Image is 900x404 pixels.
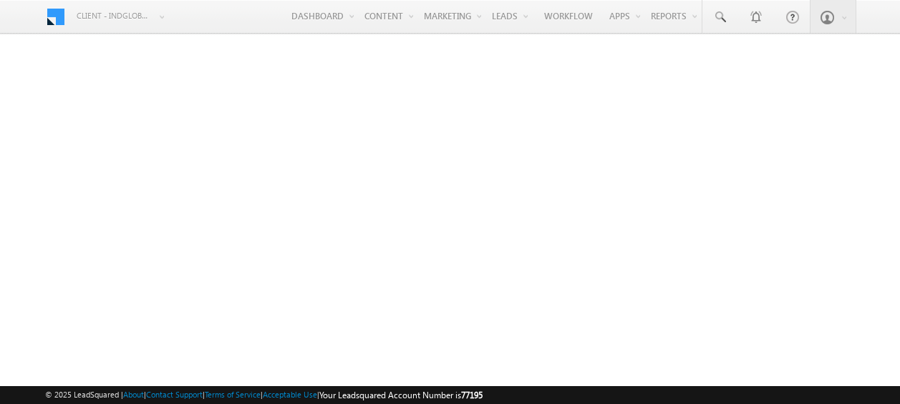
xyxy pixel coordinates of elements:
[319,390,483,400] span: Your Leadsquared Account Number is
[146,390,203,399] a: Contact Support
[123,390,144,399] a: About
[461,390,483,400] span: 77195
[45,388,483,402] span: © 2025 LeadSquared | | | | |
[205,390,261,399] a: Terms of Service
[77,9,152,23] span: Client - indglobal2 (77195)
[263,390,317,399] a: Acceptable Use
